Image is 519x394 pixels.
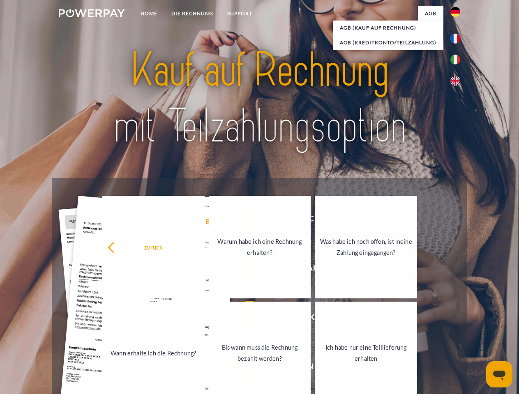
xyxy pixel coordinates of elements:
a: AGB (Kauf auf Rechnung) [333,21,443,35]
a: Was habe ich noch offen, ist meine Zahlung eingegangen? [315,196,417,298]
iframe: Schaltfläche zum Öffnen des Messaging-Fensters [486,361,512,387]
img: title-powerpay_de.svg [78,39,441,157]
img: en [450,76,460,86]
a: Home [134,6,164,21]
div: Was habe ich noch offen, ist meine Zahlung eingegangen? [320,236,412,258]
div: Wann erhalte ich die Rechnung? [107,347,200,358]
div: Ich habe nur eine Teillieferung erhalten [320,342,412,364]
img: de [450,7,460,17]
a: DIE RECHNUNG [164,6,220,21]
div: Bis wann muss die Rechnung bezahlt werden? [214,342,306,364]
img: it [450,55,460,64]
img: fr [450,34,460,44]
a: agb [418,6,443,21]
div: Warum habe ich eine Rechnung erhalten? [214,236,306,258]
a: AGB (Kreditkonto/Teilzahlung) [333,35,443,50]
img: logo-powerpay-white.svg [59,9,125,17]
a: SUPPORT [220,6,259,21]
div: zurück [107,241,200,252]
